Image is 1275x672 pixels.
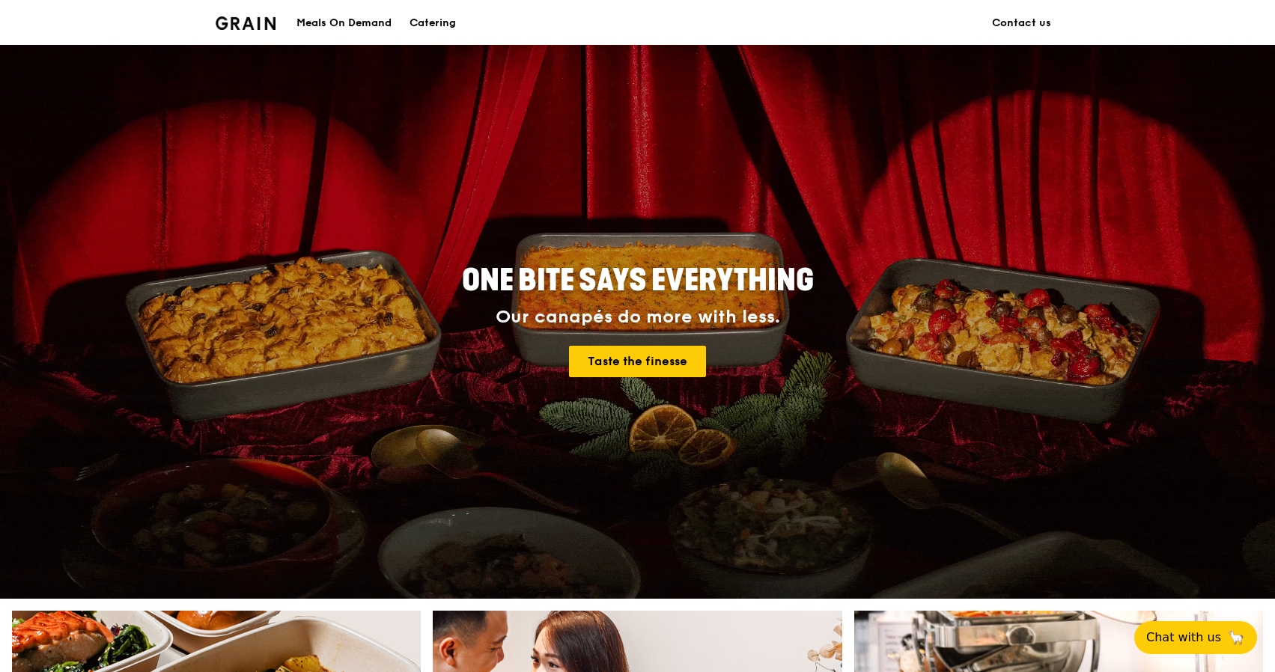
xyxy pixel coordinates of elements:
a: Catering [401,1,465,46]
a: Contact us [983,1,1060,46]
a: Taste the finesse [569,346,706,377]
div: Our canapés do more with less. [368,307,907,328]
div: Catering [410,1,456,46]
img: Grain [216,16,276,30]
div: Meals On Demand [296,1,392,46]
button: Chat with us🦙 [1134,621,1257,654]
span: ONE BITE SAYS EVERYTHING [462,263,814,299]
span: Chat with us [1146,629,1221,647]
span: 🦙 [1227,629,1245,647]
